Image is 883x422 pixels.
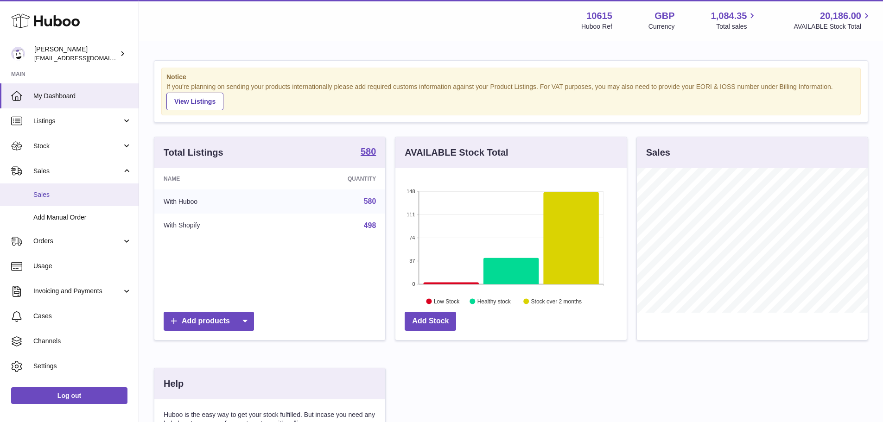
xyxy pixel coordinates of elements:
text: Stock over 2 months [531,298,582,304]
span: 1,084.35 [711,10,747,22]
span: Orders [33,237,122,246]
text: Low Stock [434,298,460,304]
a: Add products [164,312,254,331]
div: Huboo Ref [581,22,612,31]
span: Sales [33,167,122,176]
a: 580 [361,147,376,158]
a: Add Stock [405,312,456,331]
text: 0 [413,281,415,287]
h3: Total Listings [164,146,223,159]
a: Log out [11,387,127,404]
a: 1,084.35 Total sales [711,10,758,31]
div: If you're planning on sending your products internationally please add required customs informati... [166,82,856,110]
strong: 580 [361,147,376,156]
span: My Dashboard [33,92,132,101]
span: Usage [33,262,132,271]
span: AVAILABLE Stock Total [794,22,872,31]
span: Sales [33,190,132,199]
strong: GBP [654,10,674,22]
td: With Huboo [154,189,279,214]
a: 498 [364,221,376,229]
th: Name [154,168,279,189]
span: Stock [33,142,122,151]
strong: Notice [166,73,856,82]
strong: 10615 [586,10,612,22]
h3: AVAILABLE Stock Total [405,146,508,159]
span: Listings [33,117,122,126]
td: With Shopify [154,214,279,238]
th: Quantity [279,168,386,189]
div: [PERSON_NAME] [34,45,118,63]
a: 20,186.00 AVAILABLE Stock Total [794,10,872,31]
h3: Help [164,378,184,390]
text: Healthy stock [477,298,511,304]
span: Invoicing and Payments [33,287,122,296]
text: 111 [407,212,415,217]
span: Cases [33,312,132,321]
span: Add Manual Order [33,213,132,222]
text: 37 [410,258,415,264]
text: 148 [407,189,415,194]
img: internalAdmin-10615@internal.huboo.com [11,47,25,61]
a: View Listings [166,93,223,110]
div: Currency [648,22,675,31]
text: 74 [410,235,415,240]
span: 20,186.00 [820,10,861,22]
span: Channels [33,337,132,346]
a: 580 [364,197,376,205]
span: Total sales [716,22,757,31]
h3: Sales [646,146,670,159]
span: [EMAIL_ADDRESS][DOMAIN_NAME] [34,54,136,62]
span: Settings [33,362,132,371]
